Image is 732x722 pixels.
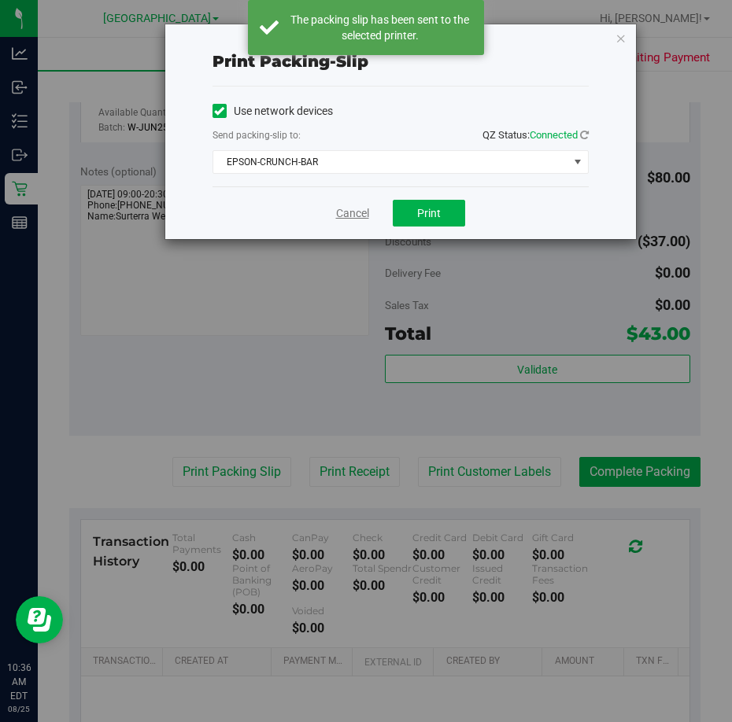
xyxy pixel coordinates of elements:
[16,596,63,643] iframe: Resource center
[567,151,587,173] span: select
[393,200,465,227] button: Print
[336,205,369,222] a: Cancel
[287,12,472,43] div: The packing slip has been sent to the selected printer.
[213,151,568,173] span: EPSON-CRUNCH-BAR
[213,103,333,120] label: Use network devices
[417,207,441,219] span: Print
[213,52,368,71] span: Print packing-slip
[482,129,589,141] span: QZ Status:
[213,128,301,142] label: Send packing-slip to:
[530,129,578,141] span: Connected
